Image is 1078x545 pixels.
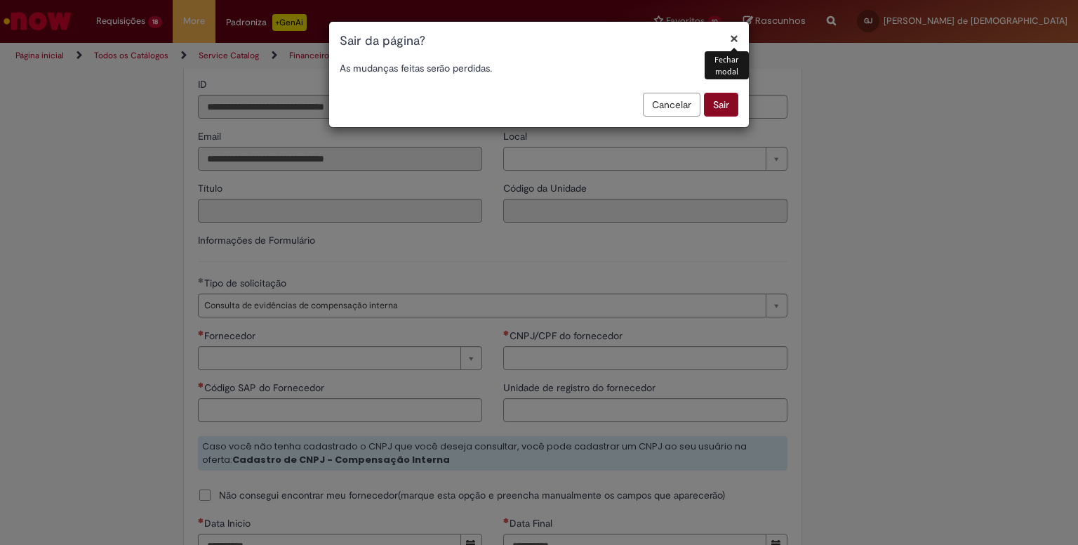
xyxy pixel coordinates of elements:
[704,93,738,117] button: Sair
[340,61,738,75] p: As mudanças feitas serão perdidas.
[705,51,749,79] div: Fechar modal
[643,93,700,117] button: Cancelar
[340,32,738,51] h1: Sair da página?
[730,31,738,46] button: Fechar modal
